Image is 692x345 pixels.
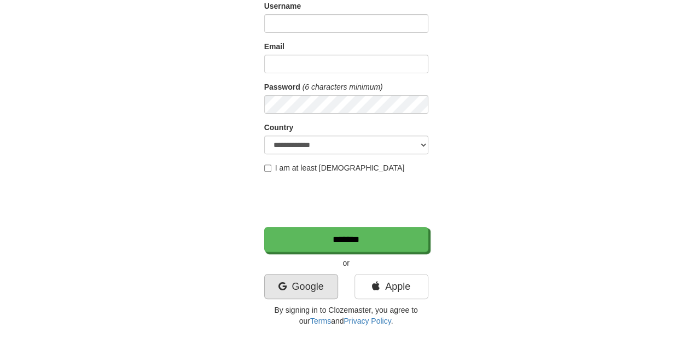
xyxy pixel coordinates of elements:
label: Username [264,1,301,11]
label: I am at least [DEMOGRAPHIC_DATA] [264,162,405,173]
label: Email [264,41,284,52]
a: Terms [310,317,331,325]
iframe: reCAPTCHA [264,179,431,221]
a: Google [264,274,338,299]
label: Country [264,122,294,133]
a: Apple [354,274,428,299]
a: Privacy Policy [344,317,391,325]
p: or [264,258,428,268]
input: I am at least [DEMOGRAPHIC_DATA] [264,165,271,172]
label: Password [264,81,300,92]
p: By signing in to Clozemaster, you agree to our and . [264,305,428,326]
em: (6 characters minimum) [303,83,383,91]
